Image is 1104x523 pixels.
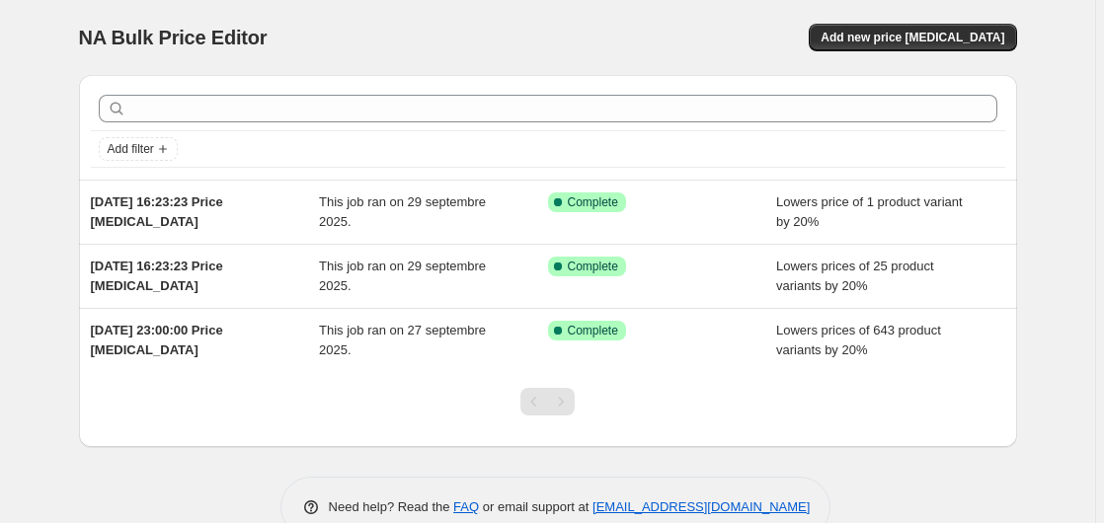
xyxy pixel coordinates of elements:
[108,141,154,157] span: Add filter
[319,259,486,293] span: This job ran on 29 septembre 2025.
[479,499,592,514] span: or email support at
[821,30,1004,45] span: Add new price [MEDICAL_DATA]
[809,24,1016,51] button: Add new price [MEDICAL_DATA]
[91,194,223,229] span: [DATE] 16:23:23 Price [MEDICAL_DATA]
[319,323,486,357] span: This job ran on 27 septembre 2025.
[79,27,268,48] span: NA Bulk Price Editor
[91,323,223,357] span: [DATE] 23:00:00 Price [MEDICAL_DATA]
[592,499,810,514] a: [EMAIL_ADDRESS][DOMAIN_NAME]
[99,137,178,161] button: Add filter
[776,323,941,357] span: Lowers prices of 643 product variants by 20%
[453,499,479,514] a: FAQ
[520,388,575,415] nav: Pagination
[568,323,618,338] span: Complete
[329,499,454,514] span: Need help? Read the
[568,259,618,274] span: Complete
[568,194,618,210] span: Complete
[776,194,963,229] span: Lowers price of 1 product variant by 20%
[776,259,934,293] span: Lowers prices of 25 product variants by 20%
[319,194,486,229] span: This job ran on 29 septembre 2025.
[91,259,223,293] span: [DATE] 16:23:23 Price [MEDICAL_DATA]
